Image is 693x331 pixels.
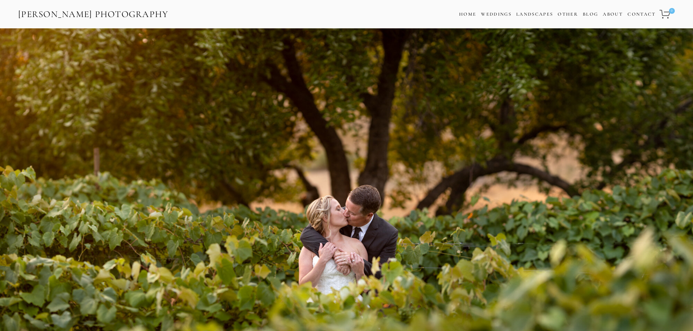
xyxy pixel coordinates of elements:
span: 0 [669,8,675,14]
a: [PERSON_NAME] Photography [17,6,169,23]
a: About [603,9,623,20]
a: 0 items in cart [658,5,676,23]
a: Contact [628,9,656,20]
a: Landscapes [516,11,553,17]
a: Home [459,9,476,20]
a: Weddings [481,11,511,17]
a: Blog [583,9,598,20]
a: Other [558,11,578,17]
